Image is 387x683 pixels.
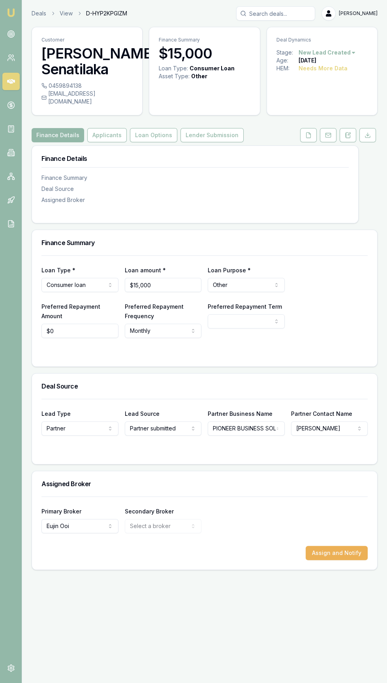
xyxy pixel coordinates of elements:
h3: Deal Source [41,383,368,389]
div: HEM: [276,64,299,72]
h3: $15,000 [159,45,250,61]
a: View [60,9,73,17]
div: Age: [276,57,299,64]
a: Applicants [86,128,128,142]
input: Search deals [236,6,315,21]
button: Applicants [87,128,127,142]
label: Loan Type * [41,267,75,274]
label: Lead Source [125,410,160,417]
label: Primary Broker [41,508,81,515]
a: Finance Details [32,128,86,142]
label: Preferred Repayment Term [208,303,282,310]
div: 0459894138 [41,82,133,90]
nav: breadcrumb [32,9,127,17]
p: Customer [41,37,133,43]
h3: [PERSON_NAME] Senatilaka [41,45,133,77]
img: emu-icon-u.png [6,8,16,17]
input: $ [41,324,118,338]
div: Loan Type: [159,64,188,72]
div: Stage: [276,49,299,57]
label: Preferred Repayment Amount [41,303,100,319]
div: Finance Summary [41,174,349,182]
button: Lender Submission [180,128,244,142]
div: Needs More Data [299,64,348,72]
a: Deals [32,9,46,17]
label: Preferred Repayment Frequency [125,303,184,319]
div: Other [191,72,207,80]
label: Partner Contact Name [291,410,352,417]
input: $ [125,278,202,292]
span: [PERSON_NAME] [339,10,378,17]
label: Partner Business Name [208,410,272,417]
button: Finance Details [32,128,84,142]
p: Deal Dynamics [276,37,368,43]
span: D-HYP2KPGIZM [86,9,127,17]
div: Assigned Broker [41,196,349,204]
h3: Finance Summary [41,240,368,246]
h3: Assigned Broker [41,481,368,487]
button: Loan Options [130,128,177,142]
label: Secondary Broker [125,508,174,515]
a: Lender Submission [179,128,245,142]
p: Finance Summary [159,37,250,43]
button: Assign and Notify [306,546,368,560]
div: Asset Type : [159,72,190,80]
label: Loan Purpose * [208,267,251,274]
a: Loan Options [128,128,179,142]
h3: Finance Details [41,155,349,162]
label: Lead Type [41,410,71,417]
div: [EMAIL_ADDRESS][DOMAIN_NAME] [41,90,133,106]
button: New Lead Created [299,49,356,57]
div: Deal Source [41,185,349,193]
div: Consumer Loan [190,64,235,72]
label: Loan amount * [125,267,166,274]
div: [DATE] [299,57,316,64]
